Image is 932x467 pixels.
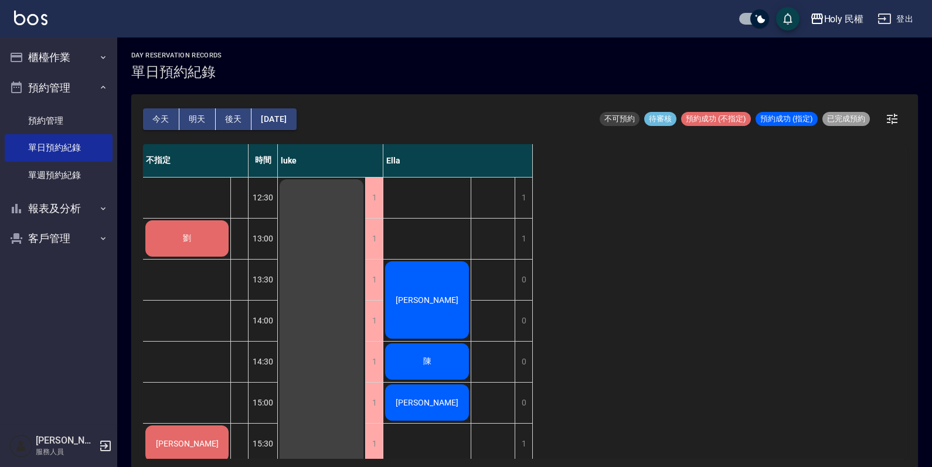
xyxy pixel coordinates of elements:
[5,193,113,224] button: 報表及分析
[154,439,221,448] span: [PERSON_NAME]
[143,144,249,177] div: 不指定
[5,134,113,161] a: 單日預約紀錄
[600,114,640,124] span: 不可預約
[249,259,278,300] div: 13:30
[822,114,870,124] span: 已完成預約
[681,114,751,124] span: 預約成功 (不指定)
[249,144,278,177] div: 時間
[249,300,278,341] div: 14:00
[365,424,383,464] div: 1
[873,8,918,30] button: 登出
[644,114,676,124] span: 待審核
[179,108,216,130] button: 明天
[393,398,461,407] span: [PERSON_NAME]
[421,356,434,367] span: 陳
[383,144,533,177] div: Ella
[365,342,383,382] div: 1
[824,12,864,26] div: Holy 民權
[5,223,113,254] button: 客戶管理
[5,162,113,189] a: 單週預約紀錄
[515,178,532,218] div: 1
[36,435,96,446] h5: [PERSON_NAME]
[278,144,383,177] div: luke
[249,341,278,382] div: 14:30
[14,11,47,25] img: Logo
[249,218,278,259] div: 13:00
[393,295,461,305] span: [PERSON_NAME]
[251,108,296,130] button: [DATE]
[216,108,252,130] button: 後天
[5,42,113,73] button: 櫃檯作業
[181,233,193,244] span: 劉
[515,383,532,423] div: 0
[365,178,383,218] div: 1
[131,52,222,59] h2: day Reservation records
[9,434,33,458] img: Person
[365,219,383,259] div: 1
[5,107,113,134] a: 預約管理
[805,7,869,31] button: Holy 民權
[365,383,383,423] div: 1
[36,446,96,457] p: 服務人員
[515,301,532,341] div: 0
[515,260,532,300] div: 0
[249,423,278,464] div: 15:30
[515,342,532,382] div: 0
[365,301,383,341] div: 1
[515,424,532,464] div: 1
[365,260,383,300] div: 1
[143,108,179,130] button: 今天
[515,219,532,259] div: 1
[249,382,278,423] div: 15:00
[776,7,800,30] button: save
[131,64,222,80] h3: 單日預約紀錄
[5,73,113,103] button: 預約管理
[249,177,278,218] div: 12:30
[756,114,818,124] span: 預約成功 (指定)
